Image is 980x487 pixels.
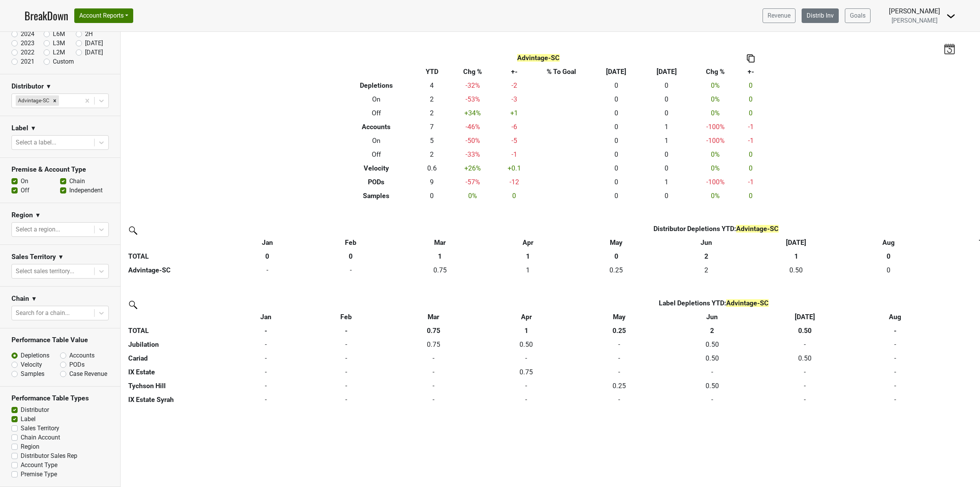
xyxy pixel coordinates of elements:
[21,433,60,442] label: Chain Account
[739,134,763,148] td: -1
[739,120,763,134] td: -1
[852,324,938,338] th: -
[306,324,387,338] th: -
[392,249,488,263] th: 1
[692,148,739,161] td: 0 %
[388,339,479,349] div: 0.75
[225,379,306,393] td: 0
[750,265,842,275] div: 0.50
[496,120,532,134] td: -6
[496,148,532,161] td: -1
[692,189,739,203] td: 0 %
[739,106,763,120] td: 0
[664,249,748,263] th: 2
[568,249,664,263] th: 0
[338,106,415,120] th: Off
[225,338,306,351] td: 0
[748,236,844,249] th: Jul: activate to sort column ascending
[480,351,572,365] td: 0
[666,310,758,324] th: Jun: activate to sort column ascending
[889,6,940,16] div: [PERSON_NAME]
[591,189,642,203] td: 0
[572,365,666,379] td: 0
[21,351,49,360] label: Depletions
[35,211,41,220] span: ▼
[482,339,570,349] div: 0.50
[308,339,384,349] div: -
[748,249,844,263] th: 1
[11,124,28,132] h3: Label
[736,225,779,233] span: Advintage-SC
[449,106,496,120] td: +34 %
[306,379,387,393] td: 0
[227,265,307,275] div: -
[480,338,572,351] td: 0.5
[69,351,95,360] label: Accounts
[392,263,488,277] td: 0.75
[338,92,415,106] th: On
[21,360,42,369] label: Velocity
[574,339,664,349] div: -
[488,236,569,249] th: Apr: activate to sort column ascending
[664,236,748,249] th: Jun: activate to sort column ascending
[496,65,532,79] th: +-
[591,134,642,148] td: 0
[482,381,570,391] div: -
[227,353,304,363] div: -
[802,8,839,23] a: Distrib Inv
[480,379,572,393] td: 0
[760,353,850,363] div: 0.50
[11,394,109,402] h3: Performance Table Types
[496,79,532,92] td: -2
[24,8,68,24] a: BreakDown
[46,82,52,91] span: ▼
[852,310,938,324] th: Aug: activate to sort column ascending
[666,351,758,365] td: 0.5
[53,39,65,48] label: L3M
[760,395,850,405] div: -
[338,161,415,175] th: Velocity
[574,381,664,391] div: 0.25
[739,161,763,175] td: 0
[496,161,532,175] td: +0.1
[74,8,133,23] button: Account Reports
[739,92,763,106] td: 0
[692,175,739,189] td: -100 %
[415,161,449,175] td: 0.6
[85,39,103,48] label: [DATE]
[415,134,449,148] td: 5
[338,148,415,161] th: Off
[126,263,225,277] th: Advintage-SC
[69,360,85,369] label: PODs
[758,338,852,351] td: 0
[748,263,844,277] td: 0.5
[225,236,309,249] th: Jan: activate to sort column ascending
[225,249,309,263] th: 0
[306,351,387,365] td: 0
[388,353,479,363] div: -
[225,393,306,407] td: 0
[30,124,36,133] span: ▼
[641,120,692,134] td: 1
[517,54,560,62] span: Advintage-SC
[11,166,109,174] h3: Premise & Account Type
[386,365,480,379] td: 0
[572,379,666,393] td: 0.25
[21,470,57,479] label: Premise Type
[666,393,758,407] td: 0
[846,265,931,275] div: 0
[415,79,449,92] td: 4
[758,351,852,365] td: 0.5
[641,79,692,92] td: 0
[758,393,852,407] td: 0
[854,367,937,377] div: -
[85,48,103,57] label: [DATE]
[386,324,480,338] th: 0.75
[641,92,692,106] td: 0
[572,351,666,365] td: 0
[21,451,77,461] label: Distributor Sales Rep
[664,263,748,277] td: 1.5
[225,310,306,324] th: Jan: activate to sort column ascending
[668,367,756,377] div: -
[570,265,662,275] div: 0.25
